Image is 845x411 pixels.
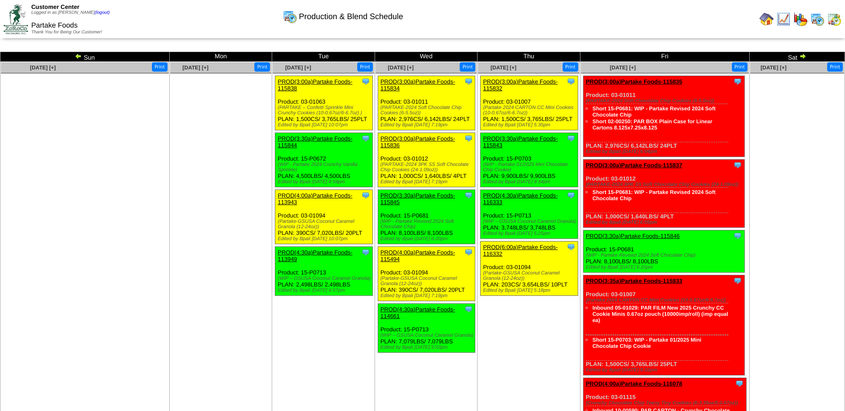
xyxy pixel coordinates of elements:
[586,162,682,169] a: PROD(3:00a)Partake Foods-115837
[31,30,102,35] span: Thank You for Being Our Customer!
[586,380,682,387] a: PROD(4:00a)Partake Foods-116078
[75,52,82,60] img: arrowleft.gif
[380,293,475,298] div: Edited by Bpali [DATE] 7:19pm
[170,52,272,62] td: Mon
[361,77,370,86] img: Tooltip
[278,236,372,242] div: Edited by Bpali [DATE] 10:07pm
[759,12,774,26] img: home.gif
[481,242,578,296] div: Product: 03-01094 PLAN: 203CS / 3,654LBS / 10PLT
[464,248,473,257] img: Tooltip
[733,231,742,240] img: Tooltip
[278,249,352,262] a: PROD(4:30a)Partake Foods-113949
[583,76,744,157] div: Product: 03-01011 PLAN: 2,976CS / 6,142LBS / 24PLT
[483,122,577,128] div: Edited by Bpali [DATE] 5:35pm
[380,105,475,116] div: (PARTAKE-2024 Soft Chocolate Chip Cookies (6-5.5oz))
[380,333,475,338] div: (WIP – GSUSA Coconut Caramel Granola)
[749,52,845,62] td: Sat
[278,135,352,149] a: PROD(3:30a)Partake Foods-115844
[275,190,372,244] div: Product: 03-01094 PLAN: 390CS / 7,020LBS / 20PLT
[380,78,455,92] a: PROD(3:00a)Partake Foods-115834
[583,160,744,228] div: Product: 03-01012 PLAN: 1,000CS / 1,640LBS / 4PLT
[378,133,475,187] div: Product: 03-01012 PLAN: 1,000CS / 1,640LBS / 4PLT
[361,134,370,143] img: Tooltip
[481,76,578,130] div: Product: 03-01007 PLAN: 1,500CS / 3,765LBS / 25PLT
[278,219,372,230] div: (Partake-GSUSA Coconut Caramel Granola (12-24oz))
[483,135,558,149] a: PROD(3:30a)Partake Foods-115843
[380,236,475,242] div: Edited by Bpali [DATE] 6:20pm
[586,149,744,154] div: Edited by Bpali [DATE] 6:04pm
[567,77,576,86] img: Tooltip
[592,105,716,118] a: Short 15-P0681: WIP - Partake Revised 2024 Soft Chocolate Chip
[378,76,475,130] div: Product: 03-01011 PLAN: 2,976CS / 6,142LBS / 24PLT
[285,64,311,71] a: [DATE] [+]
[278,78,352,92] a: PROD(3:00a)Partake Foods-115838
[464,305,473,314] img: Tooltip
[361,191,370,200] img: Tooltip
[378,190,475,244] div: Product: 15-P0681 PLAN: 8,100LBS / 8,100LBS
[278,162,372,173] div: (WIP - Partake 2024 Crunchy Vanilla Sprinkle)
[464,191,473,200] img: Tooltip
[567,134,576,143] img: Tooltip
[483,78,558,92] a: PROD(3:00a)Partake Foods-115832
[380,192,455,205] a: PROD(3:30a)Partake Foods-115845
[586,253,744,258] div: (WIP - Partake Revised 2024 Soft Chocolate Chip)
[483,231,577,236] div: Edited by Bpali [DATE] 5:25pm
[152,62,167,72] button: Print
[388,64,414,71] a: [DATE] [+]
[586,400,746,406] div: (Crunchy Chocolate Chip Teeny Tiny Cookies (6-3.35oz/5-0.67oz))
[735,379,744,388] img: Tooltip
[483,105,577,116] div: (Partake 2024 CARTON CC Mini Cookies (10-0.67oz/6-6.7oz))
[827,62,843,72] button: Print
[380,219,475,230] div: (WIP - Partake Revised 2024 Soft Chocolate Chip)
[733,161,742,169] img: Tooltip
[380,276,475,286] div: (Partake-GSUSA Coconut Caramel Granola (12-24oz))
[583,230,744,273] div: Product: 15-P0681 PLAN: 8,100LBS / 8,100LBS
[380,135,455,149] a: PROD(3:00a)Partake Foods-115836
[567,191,576,200] img: Tooltip
[380,162,475,173] div: (PARTAKE-2024 3PK SS Soft Chocolate Chip Cookies (24-1.09oz))
[563,62,578,72] button: Print
[278,105,372,116] div: (PARTAKE – Confetti Sprinkle Mini Crunchy Cookies (10-0.67oz/6-6.7oz) )
[481,190,578,239] div: Product: 15-P0713 PLAN: 3,748LBS / 3,748LBS
[478,52,580,62] td: Thu
[278,192,352,205] a: PROD(4:00a)Partake Foods-113943
[483,244,558,257] a: PROD(6:00a)Partake Foods-116332
[183,64,208,71] a: [DATE] [+]
[586,298,744,303] div: (Partake 2024 CARTON CC Mini Cookies (10-0.67oz/6-6.7oz))
[464,77,473,86] img: Tooltip
[483,219,577,224] div: (WIP – GSUSA Coconut Caramel Granola)
[299,12,403,21] span: Production & Blend Schedule
[610,64,636,71] a: [DATE] [+]
[31,22,78,29] span: Partake Foods
[375,52,477,62] td: Wed
[490,64,516,71] span: [DATE] [+]
[275,247,372,296] div: Product: 15-P0713 PLAN: 2,498LBS / 2,498LBS
[380,249,455,262] a: PROD(4:00a)Partake Foods-115494
[586,220,744,225] div: Edited by Bpali [DATE] 6:05pm
[278,288,372,293] div: Edited by Bpali [DATE] 4:57pm
[378,304,475,353] div: Product: 15-P0713 PLAN: 7,079LBS / 7,079LBS
[586,367,744,373] div: Edited by Bpali [DATE] 9:33pm
[733,77,742,86] img: Tooltip
[361,248,370,257] img: Tooltip
[827,12,841,26] img: calendarinout.gif
[592,305,728,323] a: Inbound 05-01029: PAR FILM New 2025 Crunchy CC Cookie Minis 0.67oz pouch (10000imp/roll) (imp equ...
[586,98,744,104] div: (PARTAKE-2024 Soft Chocolate Chip Cookies (6-5.5oz))
[31,4,79,10] span: Customer Center
[0,52,170,62] td: Sun
[586,233,680,239] a: PROD(3:30a)Partake Foods-115846
[567,242,576,251] img: Tooltip
[283,9,297,24] img: calendarprod.gif
[483,270,577,281] div: (Partake-GSUSA Coconut Caramel Granola (12-24oz))
[592,189,716,201] a: Short 15-P0681: WIP - Partake Revised 2024 Soft Chocolate Chip
[380,179,475,185] div: Edited by Bpali [DATE] 7:19pm
[761,64,787,71] a: [DATE] [+]
[733,276,742,285] img: Tooltip
[793,12,808,26] img: graph.gif
[272,52,375,62] td: Tue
